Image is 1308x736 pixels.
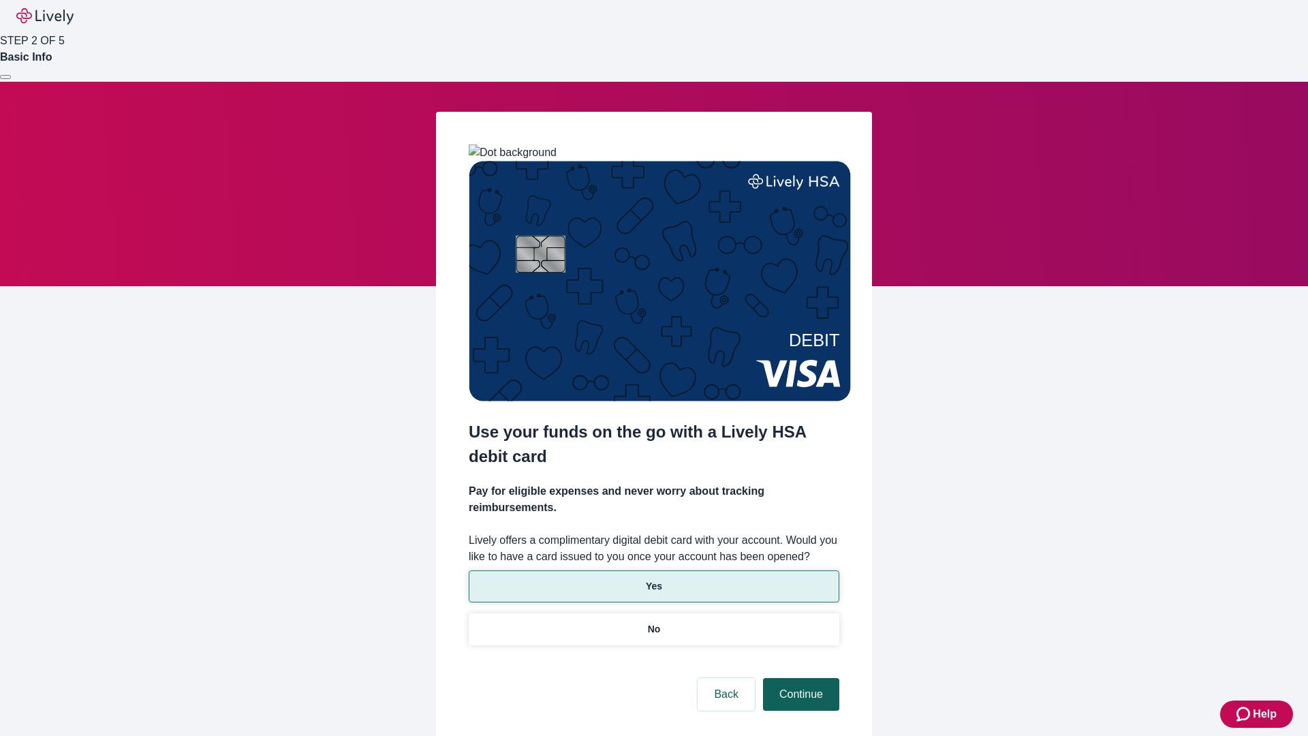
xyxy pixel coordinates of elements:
[469,532,839,565] label: Lively offers a complimentary digital debit card with your account. Would you like to have a card...
[763,678,839,711] button: Continue
[1253,706,1277,722] span: Help
[469,161,851,401] img: Debit card
[469,613,839,645] button: No
[1220,701,1293,728] button: Zendesk support iconHelp
[698,678,755,711] button: Back
[1236,706,1253,722] svg: Zendesk support icon
[646,579,662,594] p: Yes
[469,483,839,516] h4: Pay for eligible expenses and never worry about tracking reimbursements.
[469,144,557,161] img: Dot background
[648,622,661,637] p: No
[469,570,839,602] button: Yes
[16,8,74,25] img: Lively
[469,420,839,469] h2: Use your funds on the go with a Lively HSA debit card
